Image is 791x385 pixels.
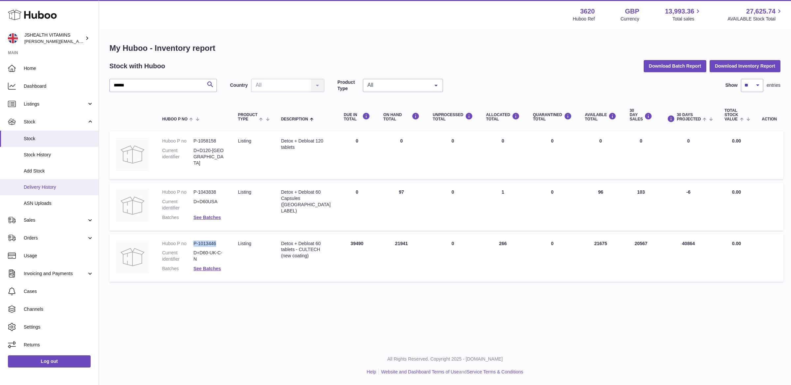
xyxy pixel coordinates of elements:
dd: D+D120-[GEOGRAPHIC_DATA] [193,147,225,166]
span: Total sales [672,16,702,22]
span: Orders [24,235,87,241]
label: Show [725,82,738,88]
div: Detox + Debloat 120 tablets [281,138,331,150]
span: Sales [24,217,87,223]
dt: Batches [162,266,193,272]
a: See Batches [193,266,221,271]
label: Product Type [337,79,360,92]
td: 103 [623,182,659,231]
a: Help [367,369,376,374]
td: 21675 [578,234,623,282]
dt: Huboo P no [162,138,193,144]
span: 30 DAYS PROJECTED [677,113,701,121]
span: Usage [24,253,94,259]
span: Stock [24,136,94,142]
img: francesca@jshealthvitamins.com [8,33,18,43]
a: 27,625.74 AVAILABLE Stock Total [727,7,783,22]
li: and [379,369,523,375]
span: ASN Uploads [24,200,94,207]
h2: Stock with Huboo [109,62,165,71]
span: Huboo P no [162,117,188,121]
td: 0 [659,131,718,179]
dd: D+D60USA [193,199,225,211]
div: Currency [621,16,639,22]
td: 40864 [659,234,718,282]
img: product image [116,241,149,273]
div: AVAILABLE Total [585,112,617,121]
td: -6 [659,182,718,231]
img: product image [116,138,149,171]
span: [PERSON_NAME][EMAIL_ADDRESS][DOMAIN_NAME] [24,39,132,44]
span: listing [238,241,251,246]
dt: Current identifier [162,147,193,166]
div: ALLOCATED Total [486,112,520,121]
td: 0 [426,182,480,231]
a: Service Terms & Conditions [467,369,523,374]
div: Detox + Debloat 60 Capsules ([GEOGRAPHIC_DATA] LABEL) [281,189,331,214]
strong: GBP [625,7,639,16]
td: 0 [623,131,659,179]
span: entries [767,82,780,88]
td: 0 [337,182,377,231]
a: Log out [8,355,91,367]
span: Channels [24,306,94,312]
span: Stock [24,119,87,125]
div: Detox + Debloat 60 tablets - CULTECH (new coating) [281,241,331,259]
h1: My Huboo - Inventory report [109,43,780,53]
span: Returns [24,342,94,348]
strong: 3620 [580,7,595,16]
span: 27,625.74 [746,7,776,16]
span: Settings [24,324,94,330]
div: JSHEALTH VITAMINS [24,32,84,45]
span: 0 [551,241,554,246]
span: Home [24,65,94,72]
span: 13,993.36 [665,7,694,16]
dd: P-1013446 [193,241,225,247]
span: 0.00 [732,189,741,195]
td: 0 [480,131,526,179]
button: Download Inventory Report [710,60,780,72]
td: 20567 [623,234,659,282]
div: ON HAND Total [383,112,420,121]
span: Add Stock [24,168,94,174]
td: 39490 [337,234,377,282]
span: Invoicing and Payments [24,271,87,277]
dd: P-1043838 [193,189,225,195]
img: product image [116,189,149,222]
button: Download Batch Report [644,60,707,72]
div: DUE IN TOTAL [344,112,370,121]
td: 21941 [377,234,426,282]
td: 0 [426,131,480,179]
span: Total stock value [724,109,738,122]
p: All Rights Reserved. Copyright 2025 - [DOMAIN_NAME] [104,356,786,362]
dd: P-1058158 [193,138,225,144]
td: 1 [480,182,526,231]
a: Website and Dashboard Terms of Use [381,369,459,374]
span: Stock History [24,152,94,158]
span: Description [281,117,308,121]
td: 96 [578,182,623,231]
span: Dashboard [24,83,94,89]
span: AVAILABLE Stock Total [727,16,783,22]
span: listing [238,189,251,195]
span: All [366,82,429,88]
a: See Batches [193,215,221,220]
div: Action [762,117,777,121]
div: UNPROCESSED Total [433,112,473,121]
dt: Current identifier [162,250,193,262]
span: 0 [551,189,554,195]
span: 0.00 [732,241,741,246]
dt: Current identifier [162,199,193,211]
div: QUARANTINED Total [533,112,572,121]
dt: Huboo P no [162,241,193,247]
span: listing [238,138,251,144]
a: 13,993.36 Total sales [665,7,702,22]
span: 0.00 [732,138,741,144]
dt: Batches [162,214,193,221]
td: 0 [377,131,426,179]
label: Country [230,82,248,88]
td: 0 [578,131,623,179]
span: Listings [24,101,87,107]
div: 30 DAY SALES [630,109,652,122]
span: Product Type [238,113,257,121]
